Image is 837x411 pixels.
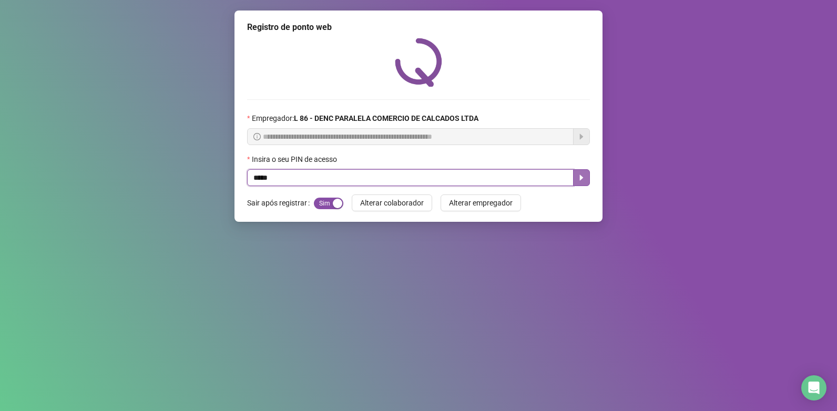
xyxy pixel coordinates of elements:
[577,173,586,182] span: caret-right
[247,21,590,34] div: Registro de ponto web
[441,194,521,211] button: Alterar empregador
[801,375,826,400] div: Open Intercom Messenger
[247,194,314,211] label: Sair após registrar
[449,197,513,209] span: Alterar empregador
[253,133,261,140] span: info-circle
[247,153,344,165] label: Insira o seu PIN de acesso
[360,197,424,209] span: Alterar colaborador
[252,112,478,124] span: Empregador :
[352,194,432,211] button: Alterar colaborador
[395,38,442,87] img: QRPoint
[294,114,478,122] strong: L 86 - DENC PARALELA COMERCIO DE CALCADOS LTDA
